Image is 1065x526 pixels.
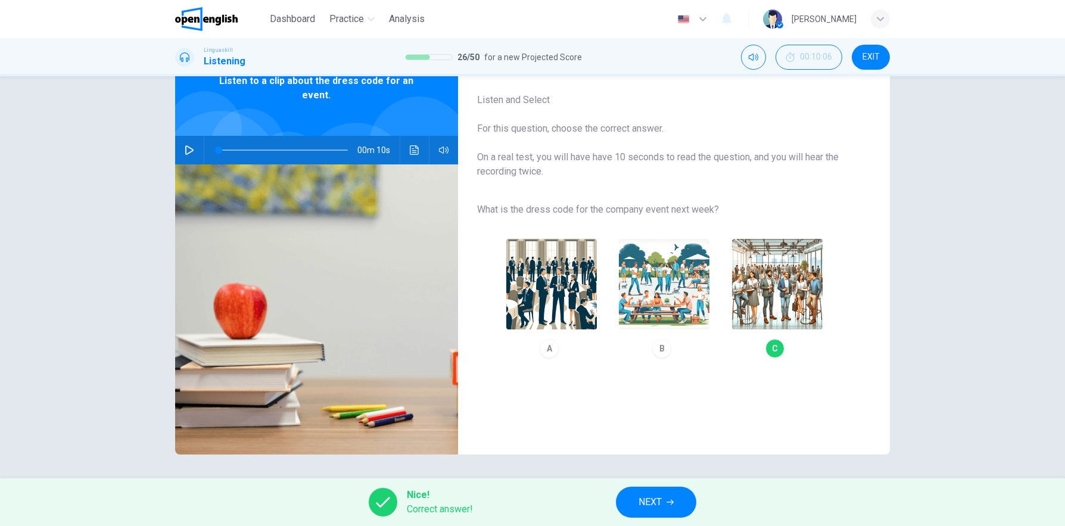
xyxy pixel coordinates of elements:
[389,12,425,26] span: Analysis
[405,136,424,164] button: Click to see the audio transcription
[763,10,782,29] img: Profile picture
[741,45,766,70] div: Mute
[639,494,662,511] span: NEXT
[204,54,245,69] h1: Listening
[776,45,842,70] button: 00:10:06
[676,15,691,24] img: en
[175,7,238,31] img: OpenEnglish logo
[862,52,880,62] span: EXIT
[800,52,832,62] span: 00:10:06
[325,8,379,30] button: Practice
[616,487,696,518] button: NEXT
[175,164,458,455] img: Listen to a clip about the dress code for an event.
[175,7,265,31] a: OpenEnglish logo
[792,12,857,26] div: [PERSON_NAME]
[477,122,852,136] span: For this question, choose the correct answer.
[477,150,852,179] span: On a real test, you will have have 10 seconds to read the question, and you will hear the recordi...
[357,136,400,164] span: 00m 10s
[407,488,473,502] span: Nice!
[484,50,582,64] span: for a new Projected Score
[477,203,852,217] span: What is the dress code for the company event next week?
[457,50,479,64] span: 26 / 50
[265,8,320,30] button: Dashboard
[270,12,315,26] span: Dashboard
[204,46,233,54] span: Linguaskill
[384,8,429,30] button: Analysis
[852,45,890,70] button: EXIT
[477,93,852,107] span: Listen and Select
[214,74,419,102] span: Listen to a clip about the dress code for an event.
[776,45,842,70] div: Hide
[329,12,364,26] span: Practice
[407,502,473,516] span: Correct answer!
